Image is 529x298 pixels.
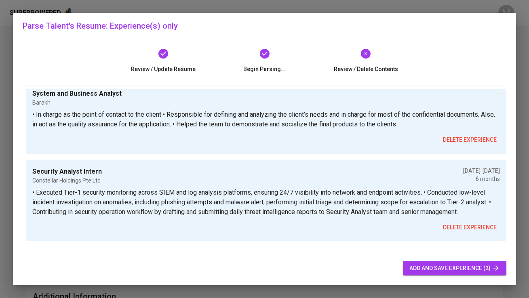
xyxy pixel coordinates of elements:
span: Begin Parsing... [217,65,312,73]
p: • In charge as the point of contact to the client • Responsible for defining and analyzing the cl... [32,110,500,129]
span: Review / Delete Contents [318,65,413,73]
button: delete experience [440,132,500,147]
button: add and save experience (2) [403,261,506,276]
text: 3 [365,51,367,57]
p: - [498,89,500,97]
p: Constellar Holdings Pte Ltd [32,176,102,185]
button: delete experience [440,220,500,235]
p: Barakh [32,99,122,107]
h6: Parse Talent's Resume: Experience(s) only [23,19,506,32]
span: delete experience [443,222,497,233]
p: [DATE] - [DATE] [463,167,500,175]
p: Security Analyst Intern [32,167,102,176]
p: System and Business Analyst [32,89,122,99]
span: add and save experience (2) [409,263,500,273]
span: delete experience [443,135,497,145]
p: 6 months [463,175,500,183]
p: • Executed Tier-1 security monitoring across SIEM and log analysis platforms, ensuring 24/7 visib... [32,188,500,217]
span: Review / Update Resume [116,65,211,73]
